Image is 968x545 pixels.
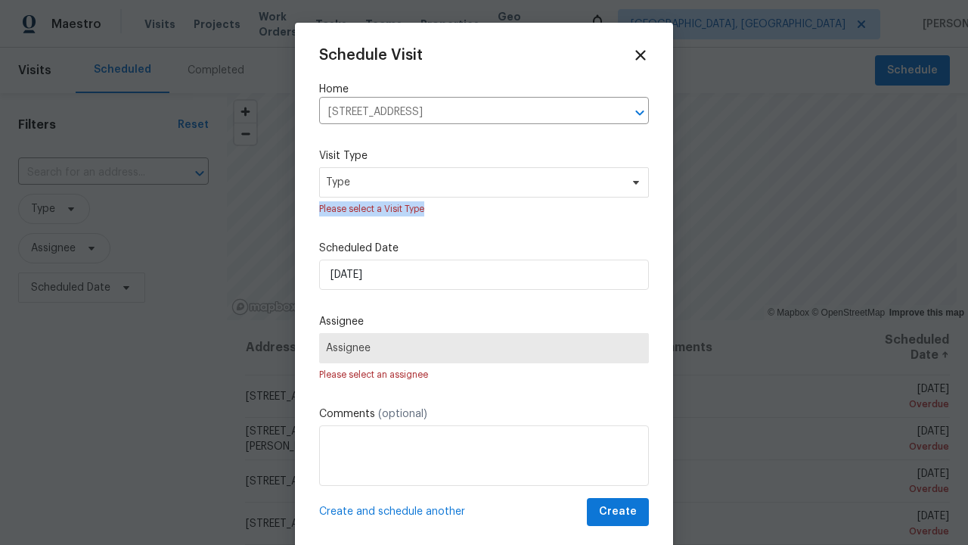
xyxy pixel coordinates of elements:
span: (optional) [378,409,427,419]
button: Create [587,498,649,526]
label: Comments [319,406,649,422]
span: Create and schedule another [319,504,465,519]
input: Enter in an address [319,101,607,124]
label: Home [319,82,649,97]
span: Assignee [326,342,642,354]
div: Please select a Visit Type [319,201,649,216]
span: Create [599,503,637,522]
span: Close [632,47,649,64]
input: M/D/YYYY [319,260,649,290]
label: Visit Type [319,148,649,163]
div: Please select an assignee [319,367,649,382]
span: Type [326,175,620,190]
label: Assignee [319,314,649,329]
span: Schedule Visit [319,48,423,63]
button: Open [629,102,650,123]
label: Scheduled Date [319,241,649,256]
